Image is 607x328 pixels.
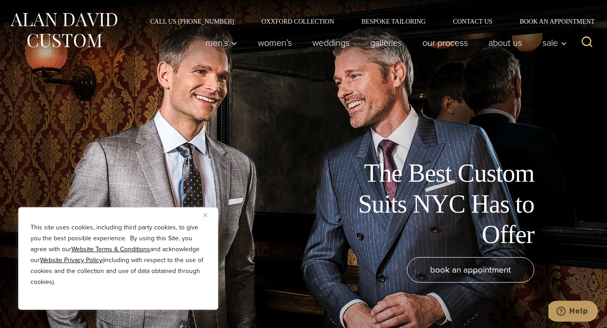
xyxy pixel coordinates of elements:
button: Sale sub menu toggle [532,34,572,52]
button: View Search Form [576,32,598,54]
img: Close [203,213,207,217]
h1: The Best Custom Suits NYC Has to Offer [330,158,534,250]
span: book an appointment [430,263,511,276]
a: Book an Appointment [506,18,598,25]
a: Our Process [412,34,478,52]
button: Close [203,209,214,220]
a: Contact Us [439,18,506,25]
a: Website Terms & Conditions [71,244,150,254]
a: book an appointment [407,257,534,283]
p: This site uses cookies, including third party cookies, to give you the best possible experience. ... [30,222,206,288]
iframe: Opens a widget where you can chat to one of our agents [548,301,598,323]
nav: Secondary Navigation [136,18,598,25]
a: Oxxford Collection [248,18,348,25]
a: About Us [478,34,532,52]
nav: Primary Navigation [196,34,572,52]
a: Call Us [PHONE_NUMBER] [136,18,248,25]
img: Alan David Custom [9,10,118,50]
a: Website Privacy Policy [40,255,102,265]
a: Women’s [248,34,302,52]
button: Men’s sub menu toggle [196,34,248,52]
a: Bespoke Tailoring [348,18,439,25]
a: Galleries [360,34,412,52]
a: weddings [302,34,360,52]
